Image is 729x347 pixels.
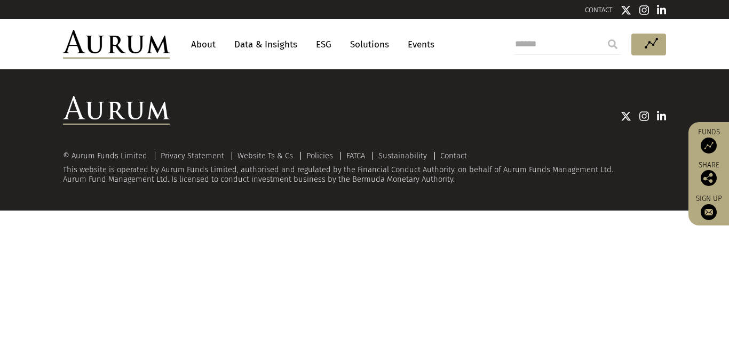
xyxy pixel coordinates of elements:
img: Twitter icon [621,111,631,122]
a: Privacy Statement [161,151,224,160]
a: Data & Insights [229,35,303,54]
img: Instagram icon [639,111,649,122]
img: Share this post [701,170,717,186]
a: FATCA [346,151,365,160]
div: Share [694,162,724,186]
a: Policies [306,151,333,160]
a: Contact [440,151,467,160]
a: Sustainability [378,151,427,160]
img: Twitter icon [621,5,631,15]
a: Sign up [694,194,724,220]
div: This website is operated by Aurum Funds Limited, authorised and regulated by the Financial Conduc... [63,151,666,184]
input: Submit [602,34,623,55]
img: Aurum Logo [63,96,170,125]
img: Access Funds [701,138,717,154]
img: Sign up to our newsletter [701,204,717,220]
img: Aurum [63,30,170,59]
a: ESG [311,35,337,54]
div: © Aurum Funds Limited [63,152,153,160]
a: About [186,35,221,54]
a: Website Ts & Cs [237,151,293,160]
img: Linkedin icon [657,111,667,122]
img: Instagram icon [639,5,649,15]
a: Funds [694,127,724,154]
a: Events [402,35,434,54]
img: Linkedin icon [657,5,667,15]
a: Solutions [345,35,394,54]
a: CONTACT [585,6,613,14]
